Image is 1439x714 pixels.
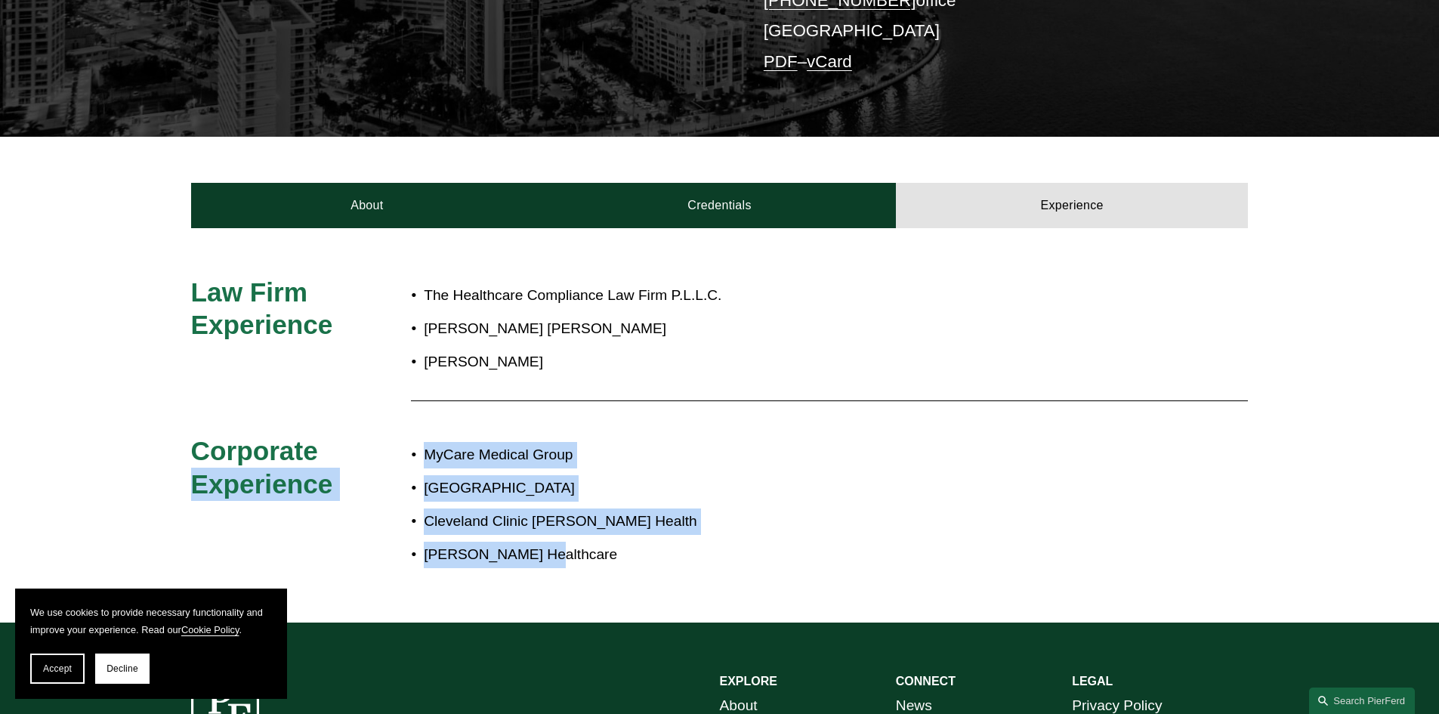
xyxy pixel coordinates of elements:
[191,183,544,228] a: About
[896,183,1249,228] a: Experience
[191,277,333,340] span: Law Firm Experience
[95,654,150,684] button: Decline
[424,475,1116,502] p: [GEOGRAPHIC_DATA]
[1309,688,1415,714] a: Search this site
[896,675,956,688] strong: CONNECT
[43,663,72,674] span: Accept
[181,624,239,635] a: Cookie Policy
[424,283,1116,309] p: The Healthcare Compliance Law Firm P.L.L.C.
[720,675,777,688] strong: EXPLORE
[424,316,1116,342] p: [PERSON_NAME] [PERSON_NAME]
[543,183,896,228] a: Credentials
[424,442,1116,468] p: MyCare Medical Group
[30,654,85,684] button: Accept
[424,542,1116,568] p: [PERSON_NAME] Healthcare
[107,663,138,674] span: Decline
[30,604,272,638] p: We use cookies to provide necessary functionality and improve your experience. Read our .
[424,349,1116,376] p: [PERSON_NAME]
[191,436,333,499] span: Corporate Experience
[15,589,287,699] section: Cookie banner
[424,508,1116,535] p: Cleveland Clinic [PERSON_NAME] Health
[764,52,798,71] a: PDF
[1072,675,1113,688] strong: LEGAL
[807,52,852,71] a: vCard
